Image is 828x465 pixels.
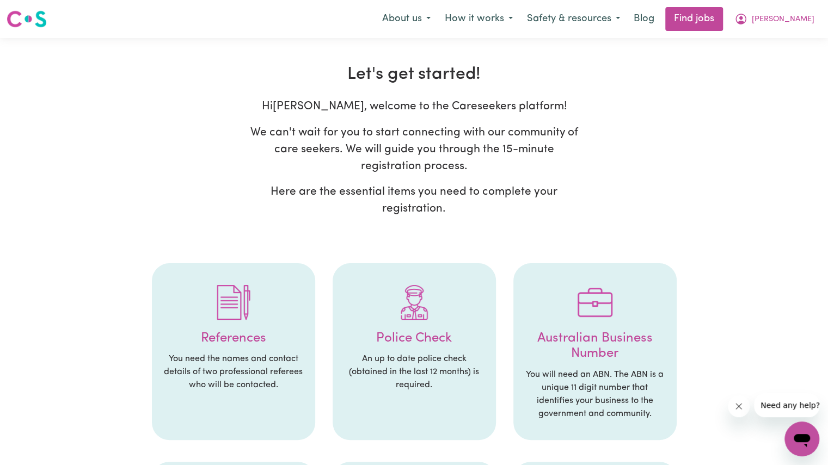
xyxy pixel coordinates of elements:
[7,8,66,16] span: Need any help?
[248,183,580,217] p: Here are the essential items you need to complete your registration.
[524,368,666,420] p: You will need an ABN. The ABN is a unique 11 digit number that identifies your business to the go...
[7,7,47,32] a: Careseekers logo
[727,8,821,30] button: My Account
[7,9,47,29] img: Careseekers logo
[524,331,666,362] h4: Australian Business Number
[520,8,627,30] button: Safety & resources
[163,331,304,346] h4: References
[752,14,814,26] span: [PERSON_NAME]
[375,8,438,30] button: About us
[344,331,485,346] h4: Police Check
[248,98,580,115] p: Hi [PERSON_NAME] , welcome to the Careseekers platform!
[344,352,485,392] p: An up to date police check (obtained in the last 12 months) is required.
[248,124,580,175] p: We can't wait for you to start connecting with our community of care seekers. We will guide you t...
[728,395,750,417] iframe: Close message
[784,421,819,456] iframe: Button to launch messaging window
[627,7,661,31] a: Blog
[76,64,753,85] h2: Let's get started!
[754,393,819,417] iframe: Message from company
[665,7,723,31] a: Find jobs
[163,352,304,392] p: You need the names and contact details of two professional referees who will be contacted.
[438,8,520,30] button: How it works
